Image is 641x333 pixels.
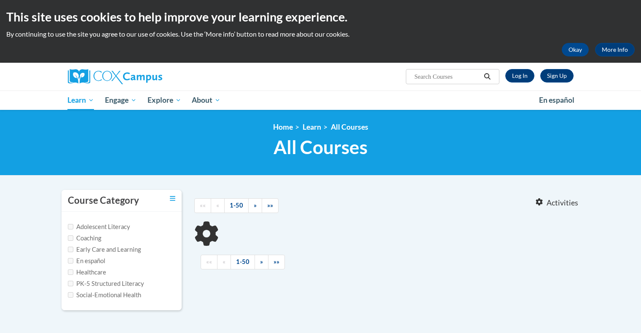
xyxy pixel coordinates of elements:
[6,29,635,39] p: By continuing to use the site you agree to our use of cookies. Use the ‘More info’ button to read...
[68,269,73,275] input: Checkbox for Options
[262,198,279,213] a: End
[68,224,73,229] input: Checkbox for Options
[105,95,137,105] span: Engage
[170,194,175,203] a: Toggle collapse
[267,202,273,209] span: »»
[211,198,225,213] a: Previous
[303,123,321,131] a: Learn
[68,268,106,277] label: Healthcare
[186,91,226,110] a: About
[274,136,367,158] span: All Courses
[62,91,100,110] a: Learn
[255,255,268,269] a: Next
[142,91,187,110] a: Explore
[268,255,285,269] a: End
[68,222,130,232] label: Adolescent Literacy
[68,290,141,300] label: Social-Emotional Health
[99,91,142,110] a: Engage
[206,258,212,265] span: ««
[68,292,73,298] input: Checkbox for Options
[68,69,228,84] a: Cox Campus
[273,123,293,131] a: Home
[68,258,73,264] input: Checkbox for Options
[223,258,225,265] span: «
[539,96,574,104] span: En español
[192,95,220,105] span: About
[68,234,101,243] label: Coaching
[67,95,94,105] span: Learn
[217,255,231,269] a: Previous
[248,198,262,213] a: Next
[331,123,368,131] a: All Courses
[224,198,249,213] a: 1-50
[200,202,206,209] span: ««
[68,69,162,84] img: Cox Campus
[260,258,263,265] span: »
[201,255,217,269] a: Begining
[547,198,578,208] span: Activities
[534,91,580,109] a: En español
[6,8,635,25] h2: This site uses cookies to help improve your learning experience.
[562,43,589,56] button: Okay
[68,256,105,266] label: En español
[68,194,139,207] h3: Course Category
[505,69,534,83] a: Log In
[194,198,211,213] a: Begining
[254,202,257,209] span: »
[68,281,73,286] input: Checkbox for Options
[68,235,73,241] input: Checkbox for Options
[231,255,255,269] a: 1-50
[68,245,141,254] label: Early Care and Learning
[540,69,574,83] a: Register
[274,258,279,265] span: »»
[68,247,73,252] input: Checkbox for Options
[216,202,219,209] span: «
[481,72,493,82] button: Search
[68,279,144,288] label: PK-5 Structured Literacy
[595,43,635,56] a: More Info
[55,91,586,110] div: Main menu
[148,95,181,105] span: Explore
[413,72,481,82] input: Search Courses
